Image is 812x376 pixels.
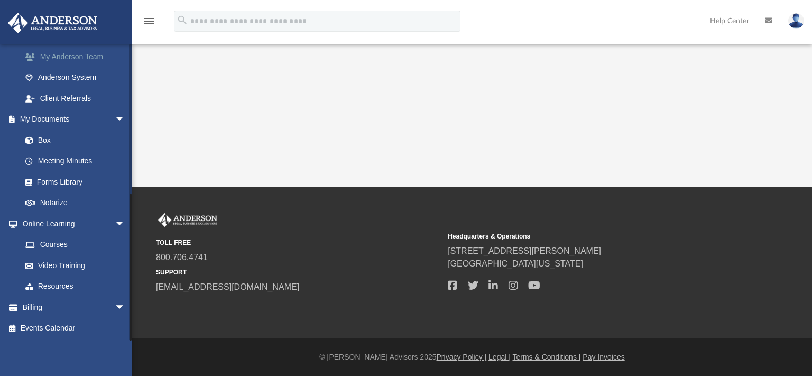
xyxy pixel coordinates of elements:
[448,259,583,268] a: [GEOGRAPHIC_DATA][US_STATE]
[15,67,141,88] a: Anderson System
[488,353,511,361] a: Legal |
[7,109,136,130] a: My Documentsarrow_drop_down
[143,15,155,27] i: menu
[115,109,136,131] span: arrow_drop_down
[156,268,440,277] small: SUPPORT
[15,130,131,151] a: Box
[15,192,136,214] a: Notarize
[437,353,487,361] a: Privacy Policy |
[5,13,100,33] img: Anderson Advisors Platinum Portal
[448,246,601,255] a: [STREET_ADDRESS][PERSON_NAME]
[448,232,732,241] small: Headquarters & Operations
[132,352,812,363] div: © [PERSON_NAME] Advisors 2025
[156,213,219,227] img: Anderson Advisors Platinum Portal
[115,213,136,235] span: arrow_drop_down
[115,297,136,318] span: arrow_drop_down
[156,253,208,262] a: 800.706.4741
[15,276,136,297] a: Resources
[15,171,131,192] a: Forms Library
[7,318,141,339] a: Events Calendar
[15,234,136,255] a: Courses
[177,14,188,26] i: search
[7,297,141,318] a: Billingarrow_drop_down
[156,282,299,291] a: [EMAIL_ADDRESS][DOMAIN_NAME]
[15,255,131,276] a: Video Training
[513,353,581,361] a: Terms & Conditions |
[788,13,804,29] img: User Pic
[143,20,155,27] a: menu
[15,151,136,172] a: Meeting Minutes
[15,46,141,67] a: My Anderson Team
[15,88,141,109] a: Client Referrals
[583,353,624,361] a: Pay Invoices
[7,213,136,234] a: Online Learningarrow_drop_down
[156,238,440,247] small: TOLL FREE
